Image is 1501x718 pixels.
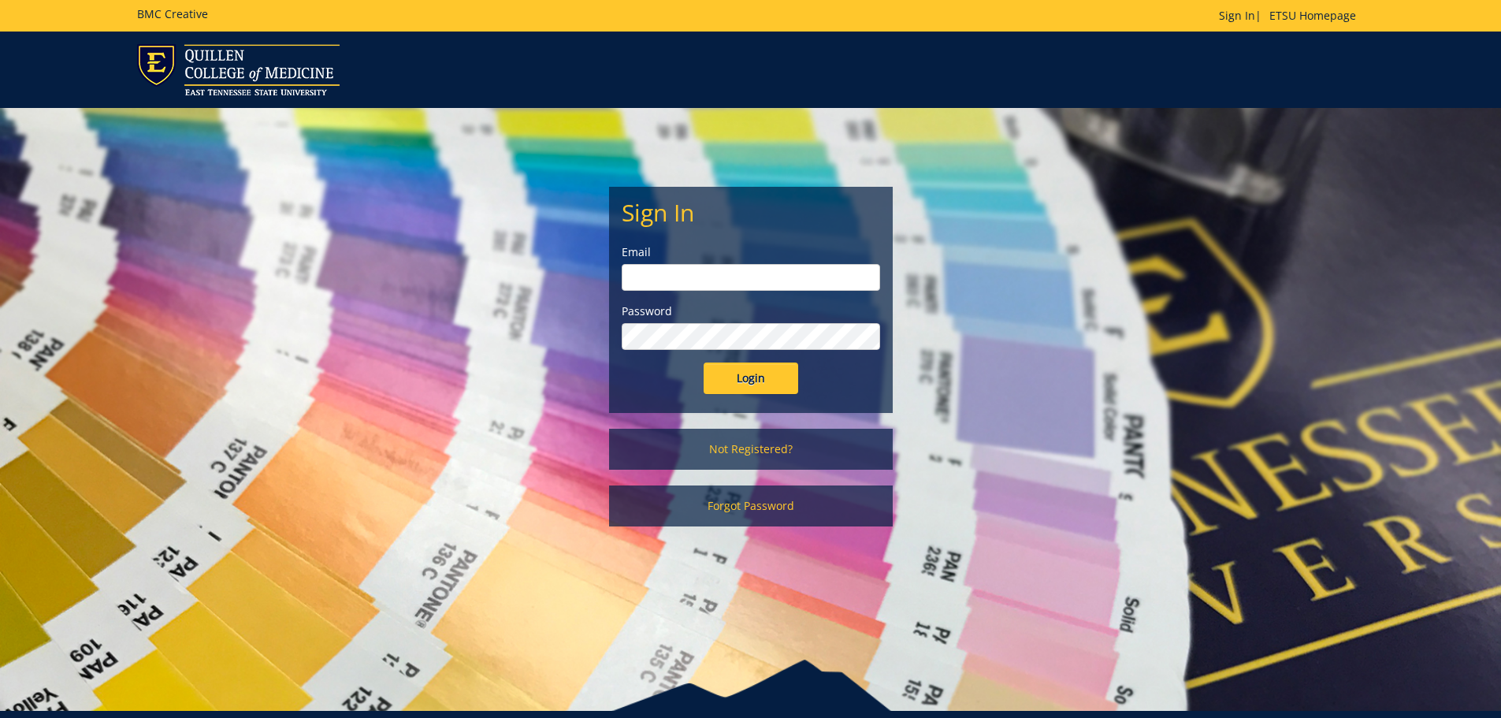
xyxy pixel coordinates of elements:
h5: BMC Creative [137,8,208,20]
a: Forgot Password [609,485,893,526]
a: Sign In [1219,8,1255,23]
input: Login [704,363,798,394]
a: Not Registered? [609,429,893,470]
p: | [1219,8,1364,24]
label: Email [622,244,880,260]
a: ETSU Homepage [1261,8,1364,23]
h2: Sign In [622,199,880,225]
img: ETSU logo [137,44,340,95]
label: Password [622,303,880,319]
